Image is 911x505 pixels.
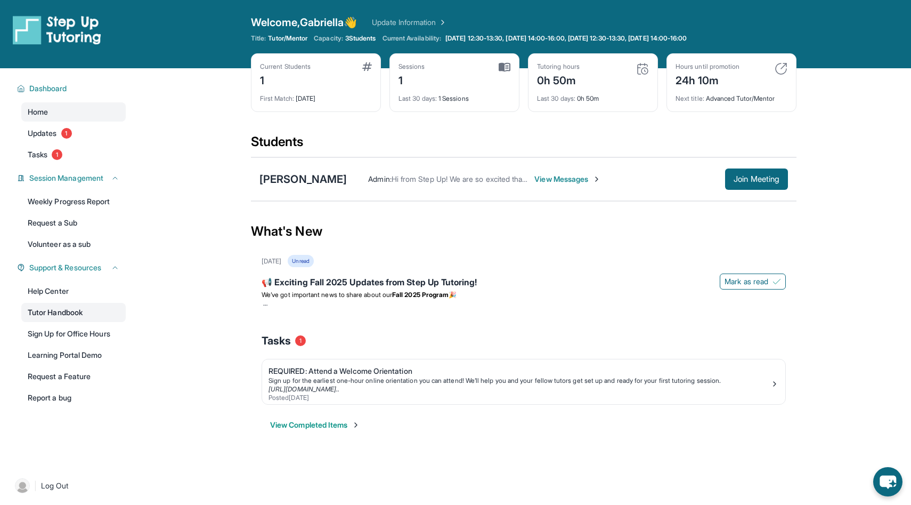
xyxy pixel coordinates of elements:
span: Join Meeting [734,176,779,182]
span: Session Management [29,173,103,183]
span: 1 [295,335,306,346]
a: Request a Feature [21,367,126,386]
a: Home [21,102,126,122]
div: [DATE] [260,88,372,103]
span: 🎉 [449,291,457,299]
span: [DATE] 12:30-13:30, [DATE] 14:00-16:00, [DATE] 12:30-13:30, [DATE] 14:00-16:00 [445,34,687,43]
div: What's New [251,208,796,255]
span: View Messages [534,174,601,185]
div: Advanced Tutor/Mentor [676,88,787,103]
span: Admin : [368,174,391,183]
a: Report a bug [21,388,126,407]
button: chat-button [873,467,902,496]
div: Unread [288,255,313,267]
a: Help Center [21,282,126,301]
a: Tasks1 [21,145,126,164]
a: [URL][DOMAIN_NAME].. [269,385,339,393]
span: | [34,479,37,492]
div: 📢 Exciting Fall 2025 Updates from Step Up Tutoring! [262,276,786,291]
span: 3 Students [345,34,376,43]
span: Support & Resources [29,262,101,273]
img: Chevron-Right [592,175,601,183]
a: Volunteer as a sub [21,235,126,254]
div: Current Students [260,62,311,71]
span: 1 [61,128,72,139]
img: card [362,62,372,71]
img: logo [13,15,101,45]
img: Chevron Right [436,17,447,28]
div: Posted [DATE] [269,394,770,402]
span: Home [28,107,48,117]
span: Tasks [262,333,291,348]
a: Sign Up for Office Hours [21,324,126,343]
span: Tasks [28,149,47,160]
span: We’ve got important news to share about our [262,291,392,299]
button: Support & Resources [25,262,119,273]
div: Students [251,133,796,157]
img: user-img [15,478,30,493]
a: Tutor Handbook [21,303,126,322]
span: 1 [52,149,62,160]
span: Next title : [676,94,704,102]
div: [DATE] [262,257,281,266]
span: Last 30 days : [537,94,575,102]
button: View Completed Items [270,420,360,430]
div: 24h 10m [676,71,739,88]
span: Updates [28,128,57,139]
button: Join Meeting [725,169,788,190]
span: Welcome, Gabriella 👋 [251,15,357,30]
span: Last 30 days : [398,94,437,102]
div: 1 Sessions [398,88,510,103]
div: 0h 50m [537,88,649,103]
div: Tutoring hours [537,62,580,71]
a: Learning Portal Demo [21,346,126,365]
img: card [499,62,510,72]
img: Mark as read [772,277,781,286]
a: |Log Out [11,474,126,498]
button: Session Management [25,173,119,183]
span: Mark as read [725,276,768,287]
a: REQUIRED: Attend a Welcome OrientationSign up for the earliest one-hour online orientation you ca... [262,359,785,404]
div: Sign up for the earliest one-hour online orientation you can attend! We’ll help you and your fell... [269,376,770,385]
a: [DATE] 12:30-13:30, [DATE] 14:00-16:00, [DATE] 12:30-13:30, [DATE] 14:00-16:00 [443,34,689,43]
img: card [636,62,649,75]
span: Tutor/Mentor [268,34,307,43]
div: 0h 50m [537,71,580,88]
img: card [775,62,787,75]
span: Dashboard [29,83,67,94]
div: 1 [260,71,311,88]
span: Current Availability: [383,34,441,43]
div: Sessions [398,62,425,71]
a: Request a Sub [21,213,126,233]
span: Capacity: [314,34,343,43]
span: Title: [251,34,266,43]
div: 1 [398,71,425,88]
a: Update Information [372,17,446,28]
button: Mark as read [720,274,786,290]
a: Weekly Progress Report [21,192,126,211]
strong: Fall 2025 Program [392,291,449,299]
div: REQUIRED: Attend a Welcome Orientation [269,366,770,376]
a: Updates1 [21,124,126,143]
span: Log Out [41,480,69,491]
div: Hours until promotion [676,62,739,71]
span: First Match : [260,94,294,102]
div: [PERSON_NAME] [259,172,347,187]
button: Dashboard [25,83,119,94]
